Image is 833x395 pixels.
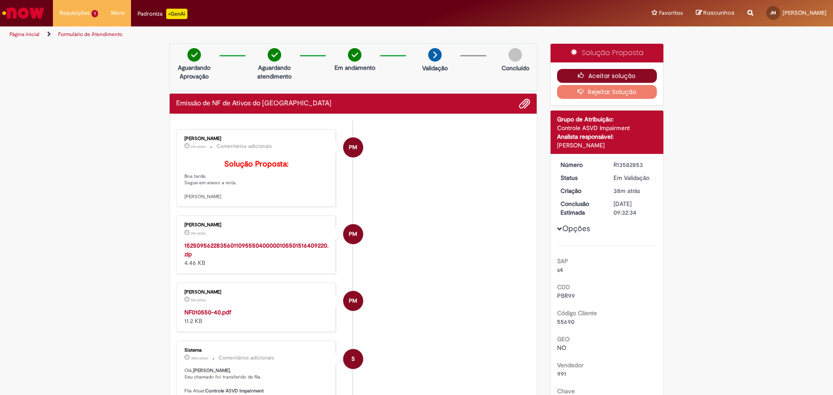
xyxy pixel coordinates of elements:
[502,64,529,72] p: Concluído
[349,224,357,245] span: PM
[557,370,566,378] span: 991
[554,160,607,169] dt: Número
[191,231,206,236] span: 2m atrás
[205,388,264,394] b: Controle ASVD Impairment
[613,187,640,195] time: 30/09/2025 16:32:31
[219,354,274,362] small: Comentários adicionais
[551,44,664,62] div: Solução Proposta
[557,69,657,83] button: Aceitar solução
[138,9,187,19] div: Padroniza
[191,356,208,361] time: 30/09/2025 16:32:35
[696,9,735,17] a: Rascunhos
[613,199,654,217] div: [DATE] 09:32:34
[348,48,361,62] img: check-circle-green.png
[166,9,187,19] p: +GenAi
[184,242,328,258] a: 15250956228356011095550400000105501516409220.zip
[613,160,654,169] div: R13582853
[349,137,357,158] span: PM
[557,387,575,395] b: Chave
[557,335,570,343] b: GEO
[343,349,363,369] div: System
[111,9,125,17] span: More
[557,283,570,291] b: CDD
[557,85,657,99] button: Rejeitar Solução
[184,348,329,353] div: Sistema
[519,98,530,109] button: Adicionar anexos
[10,31,39,38] a: Página inicial
[184,241,329,267] div: 4.46 KB
[193,367,230,374] b: [PERSON_NAME]
[343,291,363,311] div: Paola Machado
[58,31,122,38] a: Formulário de Atendimento
[422,64,448,72] p: Validação
[176,100,331,108] h2: Emissão de NF de Ativos do ASVD Histórico de tíquete
[557,292,575,300] span: PBR99
[557,257,568,265] b: SAP
[613,187,640,195] span: 38m atrás
[557,115,657,124] div: Grupo de Atribuição:
[92,10,98,17] span: 1
[59,9,90,17] span: Requisições
[184,136,329,141] div: [PERSON_NAME]
[613,186,654,195] div: 30/09/2025 16:32:31
[783,9,826,16] span: [PERSON_NAME]
[351,349,355,369] span: S
[554,186,607,195] dt: Criação
[554,173,607,182] dt: Status
[184,308,329,325] div: 11.2 KB
[613,173,654,182] div: Em Validação
[557,361,584,369] b: Vendedor
[216,143,272,150] small: Comentários adicionais
[224,159,289,169] b: Solução Proposta:
[557,344,566,352] span: NO
[1,4,46,22] img: ServiceNow
[191,297,206,303] time: 30/09/2025 17:08:14
[428,48,442,62] img: arrow-next.png
[557,132,657,141] div: Analista responsável:
[268,48,281,62] img: check-circle-green.png
[557,141,657,150] div: [PERSON_NAME]
[557,318,574,326] span: 55690
[508,48,522,62] img: img-circle-grey.png
[343,224,363,244] div: Paola Machado
[184,160,329,200] p: Boa tarde, Segue em anexo a nota. [PERSON_NAME]
[7,26,549,42] ul: Trilhas de página
[184,290,329,295] div: [PERSON_NAME]
[703,9,735,17] span: Rascunhos
[173,63,215,81] p: Aguardando Aprovação
[770,10,776,16] span: JM
[335,63,375,72] p: Em andamento
[349,291,357,311] span: PM
[253,63,295,81] p: Aguardando atendimento
[191,144,206,149] span: 2m atrás
[659,9,683,17] span: Favoritos
[343,137,363,157] div: Paola Machado
[191,144,206,149] time: 30/09/2025 17:08:36
[184,222,329,228] div: [PERSON_NAME]
[184,308,231,316] a: NF010550-40.pdf
[557,124,657,132] div: Controle ASVD Impairment
[191,231,206,236] time: 30/09/2025 17:08:14
[191,356,208,361] span: 38m atrás
[557,309,597,317] b: Código Cliente
[187,48,201,62] img: check-circle-green.png
[554,199,607,217] dt: Conclusão Estimada
[191,297,206,303] span: 2m atrás
[557,266,563,274] span: s4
